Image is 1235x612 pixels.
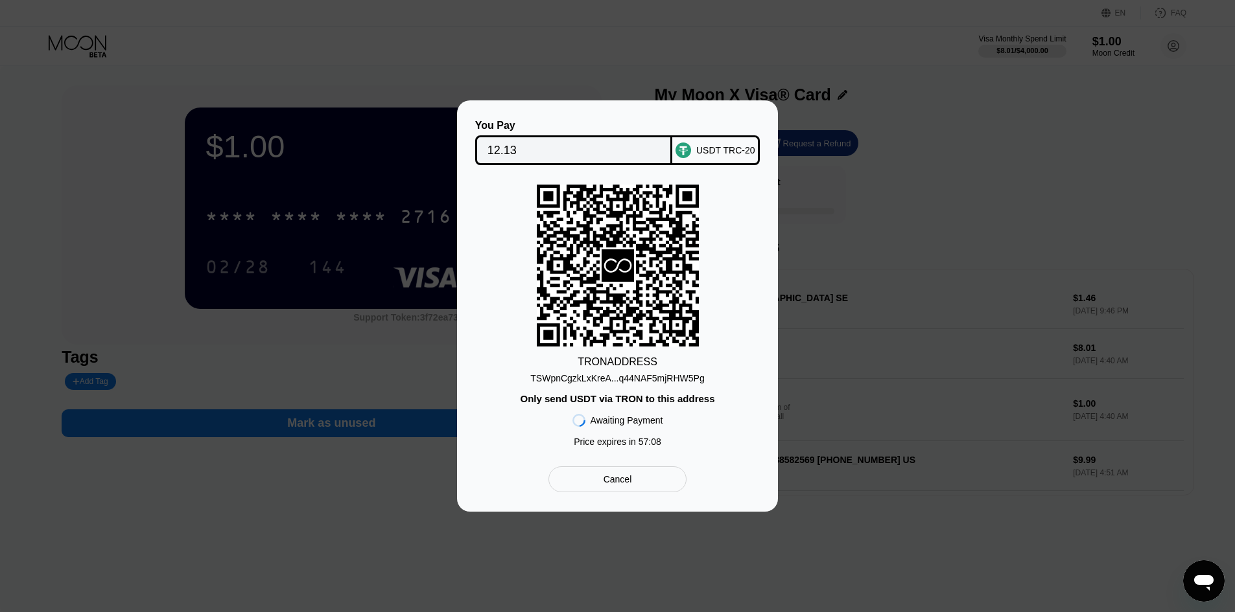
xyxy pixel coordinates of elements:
span: 57 : 08 [639,436,661,447]
div: Only send USDT via TRON to this address [520,393,714,404]
div: USDT TRC-20 [696,145,755,155]
div: TSWpnCgzkLxKreA...q44NAF5mjRHW5Pg [530,368,704,383]
div: You PayUSDT TRC-20 [476,120,759,165]
div: Awaiting Payment [591,415,663,425]
div: Price expires in [574,436,661,447]
div: You Pay [475,120,673,131]
div: Cancel [604,473,632,485]
div: TSWpnCgzkLxKreA...q44NAF5mjRHW5Pg [530,373,704,383]
div: TRON ADDRESS [578,356,657,368]
div: Cancel [548,466,687,492]
iframe: Button to launch messaging window [1183,560,1225,602]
